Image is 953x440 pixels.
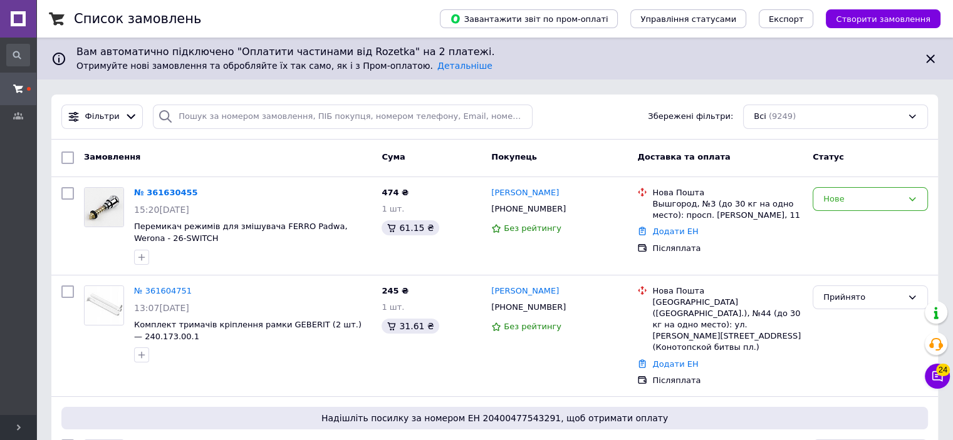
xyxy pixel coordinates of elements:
span: [PHONE_NUMBER] [491,204,566,213]
span: Доставка та оплата [637,152,730,161]
span: 1 шт. [382,204,404,213]
span: Cума [382,152,405,161]
a: № 361630455 [134,188,198,197]
span: Фільтри [85,111,120,123]
img: Фото товару [85,188,123,227]
button: Завантажити звіт по пром-оплаті [440,9,618,28]
span: 474 ₴ [382,188,409,197]
div: Прийнято [823,291,902,304]
span: Замовлення [84,152,140,161]
div: Нова Пошта [652,187,803,198]
input: Пошук за номером замовлення, ПІБ покупця, номером телефону, Email, номером накладної [153,105,533,129]
a: [PERSON_NAME] [491,187,559,199]
button: Експорт [759,9,814,28]
span: Без рейтингу [504,223,561,233]
span: (9249) [769,111,796,121]
a: [PERSON_NAME] [491,285,559,297]
button: Створити замовлення [826,9,940,28]
a: Фото товару [84,285,124,325]
span: [PHONE_NUMBER] [491,302,566,312]
span: Збережені фільтри: [648,111,733,123]
img: Фото товару [85,286,123,325]
div: 61.15 ₴ [382,220,439,235]
span: Управління статусами [640,14,736,24]
div: Вышгород, №3 (до 30 кг на одно место): просп. [PERSON_NAME], 11 [652,198,803,221]
span: Завантажити звіт по пром-оплаті [450,13,608,24]
a: Перемикач режимів для змішувача FERRO Padwa, Werona - 26-SWITCH [134,222,347,243]
span: Статус [813,152,844,161]
span: Покупець [491,152,537,161]
a: Детальніше [437,61,492,71]
span: Без рейтингу [504,322,561,331]
a: Комплект тримачів кріплення рамки GEBERIT (2 шт.) — 240.173.00.1 [134,320,362,341]
span: Вам автоматично підключено "Оплатити частинами від Rozetka" на 2 платежі. [76,45,913,59]
div: Післяплата [652,375,803,386]
div: Післяплата [652,243,803,254]
span: 24 [936,364,950,376]
div: 31.61 ₴ [382,319,439,334]
span: Створити замовлення [836,14,930,24]
a: № 361604751 [134,286,192,295]
span: 245 ₴ [382,286,409,295]
span: Всі [754,111,766,123]
a: Додати ЕН [652,227,698,236]
span: 1 шт. [382,302,404,312]
span: Експорт [769,14,804,24]
a: Фото товару [84,187,124,227]
a: Додати ЕН [652,359,698,369]
div: Нова Пошта [652,285,803,297]
div: [GEOGRAPHIC_DATA] ([GEOGRAPHIC_DATA].), №44 (до 30 кг на одно место): ул. [PERSON_NAME][STREET_AD... [652,297,803,354]
span: 15:20[DATE] [134,205,189,215]
span: Надішліть посилку за номером ЕН 20400477543291, щоб отримати оплату [66,412,923,424]
button: Управління статусами [630,9,746,28]
a: Створити замовлення [813,14,940,23]
div: Нове [823,193,902,206]
span: 13:07[DATE] [134,303,189,313]
span: Отримуйте нові замовлення та обробляйте їх так само, як і з Пром-оплатою. [76,61,492,71]
button: Чат з покупцем24 [925,364,950,389]
h1: Список замовлень [74,11,201,26]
